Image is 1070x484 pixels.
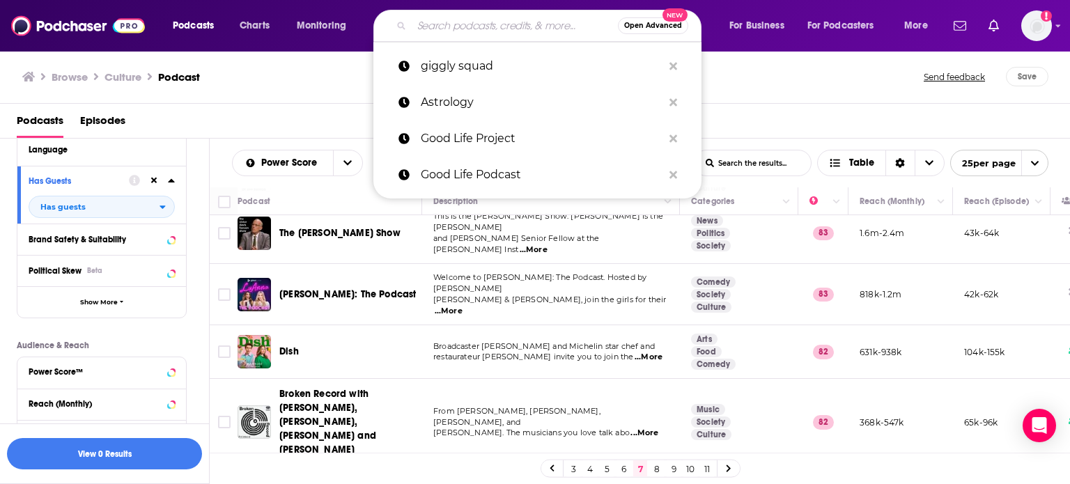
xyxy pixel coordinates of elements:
[849,158,874,168] span: Table
[80,299,118,306] span: Show More
[29,145,166,155] div: Language
[238,217,271,250] img: The Victor Davis Hanson Show
[17,341,187,350] p: Audience & Reach
[813,415,834,429] p: 82
[435,306,463,317] span: ...More
[279,288,416,300] span: [PERSON_NAME]: The Podcast
[583,460,597,477] a: 4
[520,244,548,256] span: ...More
[691,193,734,210] div: Categories
[964,288,998,300] p: 42k-62k
[238,278,271,311] img: LuAnna: The Podcast
[683,460,697,477] a: 10
[433,295,666,304] span: [PERSON_NAME] & [PERSON_NAME], join the girls for their
[624,22,682,29] span: Open Advanced
[163,15,232,37] button: open menu
[421,157,662,193] p: Good Life Podcast
[1006,67,1048,86] button: Save
[412,15,618,37] input: Search podcasts, credits, & more...
[240,16,270,36] span: Charts
[421,48,662,84] p: giggly squad
[29,196,175,218] h2: filter dropdown
[813,288,834,302] p: 83
[691,215,723,226] a: News
[238,405,271,439] a: Broken Record with Rick Rubin, Malcolm Gladwell, Bruce Headlam and Justin Richmond
[600,460,614,477] a: 5
[885,150,915,175] div: Sort Direction
[7,438,202,469] button: View 0 Results
[17,286,186,318] button: Show More
[630,428,658,439] span: ...More
[948,14,972,38] a: Show notifications dropdown
[951,153,1016,174] span: 25 per page
[279,226,401,240] a: The [PERSON_NAME] Show
[29,399,163,409] div: Reach (Monthly)
[904,16,928,36] span: More
[729,16,784,36] span: For Business
[433,352,633,361] span: restaurateur [PERSON_NAME] invite you to join the
[421,84,662,120] p: Astrology
[287,15,364,37] button: open menu
[964,346,1005,358] p: 104k-155k
[433,341,655,351] span: Broadcaster [PERSON_NAME] and Michelin star chef and
[617,460,630,477] a: 6
[17,109,63,138] a: Podcasts
[807,16,874,36] span: For Podcasters
[860,416,904,428] p: 368k-547k
[920,67,989,86] button: Send feedback
[700,460,714,477] a: 11
[373,120,701,157] a: Good Life Project
[232,150,363,176] h2: Choose List sort
[433,211,663,232] span: This is the [PERSON_NAME] Show. [PERSON_NAME] is the [PERSON_NAME]
[691,429,731,440] a: Culture
[1021,10,1052,41] span: Logged in as kristenfisher_dk
[433,406,600,427] span: From [PERSON_NAME], [PERSON_NAME], [PERSON_NAME], and
[29,176,120,186] div: Has Guests
[261,158,322,168] span: Power Score
[566,460,580,477] a: 3
[778,194,795,210] button: Column Actions
[52,70,88,84] a: Browse
[618,17,688,34] button: Open AdvancedNew
[809,193,829,210] div: Power Score
[158,70,200,84] h3: Podcast
[691,359,736,370] a: Comedy
[238,335,271,368] img: Dish
[279,388,376,455] span: Broken Record with [PERSON_NAME], [PERSON_NAME], [PERSON_NAME] and [PERSON_NAME]
[29,367,163,377] div: Power Score™
[798,15,894,37] button: open menu
[691,416,731,428] a: Society
[635,352,662,363] span: ...More
[80,109,125,138] a: Episodes
[691,240,731,251] a: Society
[813,226,834,240] p: 83
[29,261,175,279] button: Political SkewBeta
[1023,409,1056,442] div: Open Intercom Messenger
[950,150,1048,176] button: open menu
[662,8,688,22] span: New
[231,15,278,37] a: Charts
[29,230,175,247] button: Brand Safety & Suitability
[40,203,86,211] span: Has guests
[691,228,730,239] a: Politics
[29,363,175,380] button: Power Score™
[104,70,141,84] h1: Culture
[433,233,600,254] span: and [PERSON_NAME] Senior Fellow at the [PERSON_NAME] Inst
[29,172,129,189] button: Has Guests
[173,16,214,36] span: Podcasts
[433,428,630,437] span: [PERSON_NAME]. The musicians you love talk abo
[964,227,999,239] p: 43k-64k
[964,416,998,428] p: 65k-96k
[691,404,725,415] a: Music
[279,387,417,457] a: Broken Record with [PERSON_NAME], [PERSON_NAME], [PERSON_NAME] and [PERSON_NAME]
[860,288,902,300] p: 818k-1.2m
[1021,10,1052,41] button: Show profile menu
[691,334,718,345] a: Arts
[333,150,362,175] button: open menu
[691,276,736,288] a: Comedy
[279,345,299,357] span: Dish
[860,193,924,210] div: Reach (Monthly)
